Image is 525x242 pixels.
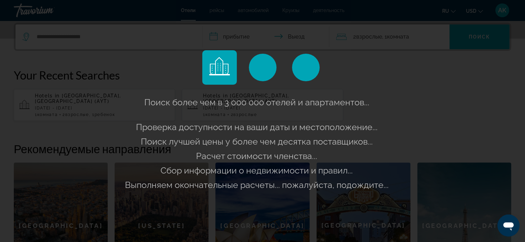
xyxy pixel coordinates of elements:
span: Поиск более чем в 3 000 000 отелей и апартаментов... [144,97,369,107]
iframe: Кнопка запуска окна обмена сообщениями [497,214,519,236]
span: Поиск лучшей цены у более чем десятка поставщиков... [141,136,373,147]
span: Выполняем окончательные расчеты... пожалуйста, подождите... [125,180,389,190]
span: Сбор информации о недвижимости и правил... [161,165,353,176]
span: Расчет стоимости членства... [196,151,317,161]
span: Проверка доступности на ваши даты и местоположение... [136,122,378,132]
